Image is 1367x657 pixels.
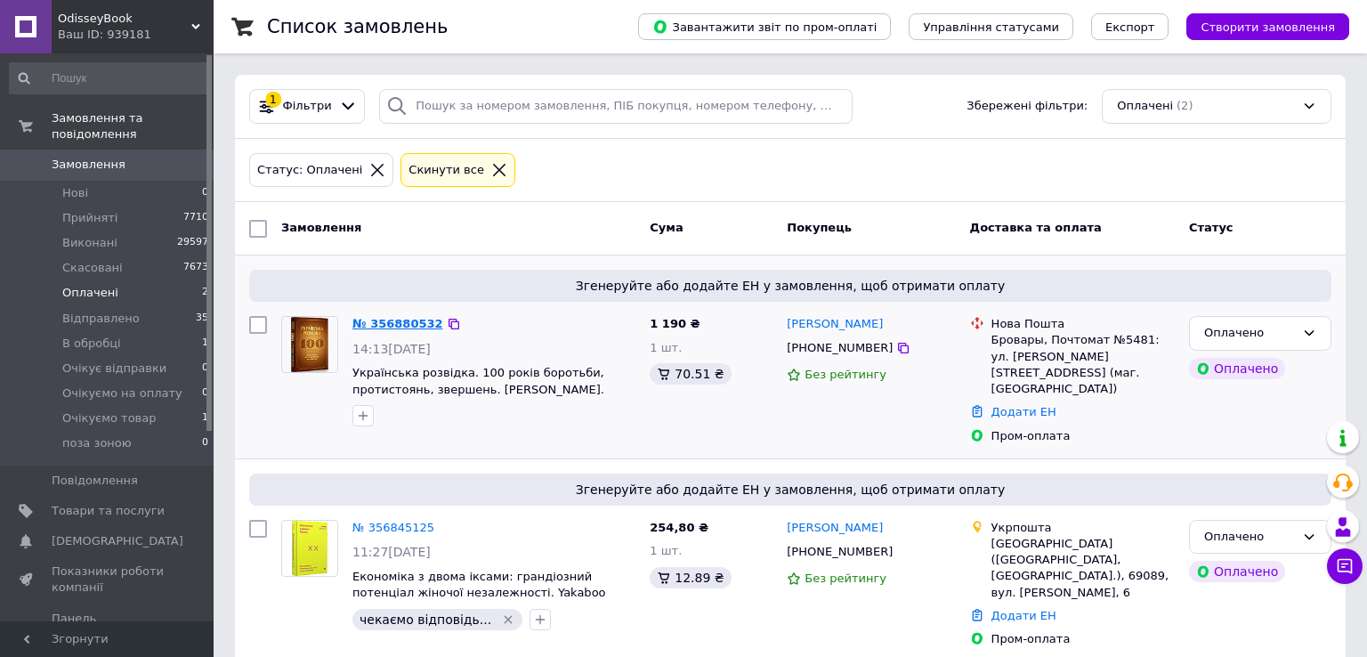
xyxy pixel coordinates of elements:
[650,544,682,557] span: 1 шт.
[62,435,132,451] span: поза зоною
[52,533,183,549] span: [DEMOGRAPHIC_DATA]
[256,481,1324,499] span: Згенеруйте або додайте ЕН у замовлення, щоб отримати оплату
[52,503,165,519] span: Товари та послуги
[62,210,117,226] span: Прийняті
[52,473,138,489] span: Повідомлення
[650,221,683,234] span: Cума
[783,540,896,564] div: [PHONE_NUMBER]
[991,520,1175,536] div: Укрпошта
[281,316,338,373] a: Фото товару
[1189,358,1285,379] div: Оплачено
[405,161,488,180] div: Cкинути все
[1186,13,1349,40] button: Створити замовлення
[62,235,117,251] span: Виконані
[62,385,182,401] span: Очікуємо на оплату
[183,210,208,226] span: 7710
[62,260,123,276] span: Скасовані
[9,62,210,94] input: Пошук
[991,609,1056,622] a: Додати ЕН
[638,13,891,40] button: Завантажити звіт по пром-оплаті
[991,428,1175,444] div: Пром-оплата
[923,20,1059,34] span: Управління статусами
[202,185,208,201] span: 0
[52,564,165,596] span: Показники роботи компанії
[291,317,328,372] img: Фото товару
[650,521,708,534] span: 254,80 ₴
[58,27,214,43] div: Ваш ID: 939181
[787,520,883,537] a: [PERSON_NAME]
[1105,20,1155,34] span: Експорт
[256,277,1324,295] span: Згенеруйте або додайте ЕН у замовлення, щоб отримати оплату
[283,98,332,115] span: Фільтри
[1189,221,1234,234] span: Статус
[52,611,165,643] span: Панель управління
[379,89,853,124] input: Пошук за номером замовлення, ПІБ покупця, номером телефону, Email, номером накладної
[1091,13,1169,40] button: Експорт
[352,317,443,330] a: № 356880532
[501,612,515,627] svg: Видалити мітку
[352,521,434,534] a: № 356845125
[805,368,886,381] span: Без рейтингу
[352,342,431,356] span: 14:13[DATE]
[1204,324,1295,343] div: Оплачено
[202,385,208,401] span: 0
[1189,561,1285,582] div: Оплачено
[58,11,191,27] span: OdisseyBook
[52,157,125,173] span: Замовлення
[783,337,896,360] div: [PHONE_NUMBER]
[650,363,731,385] div: 70.51 ₴
[1201,20,1335,34] span: Створити замовлення
[265,92,281,108] div: 1
[650,317,700,330] span: 1 190 ₴
[202,435,208,451] span: 0
[991,405,1056,418] a: Додати ЕН
[292,521,328,576] img: Фото товару
[254,161,366,180] div: Статус: Оплачені
[202,336,208,352] span: 1
[183,260,208,276] span: 7673
[909,13,1073,40] button: Управління статусами
[970,221,1102,234] span: Доставка та оплата
[652,19,877,35] span: Завантажити звіт по пром-оплаті
[1204,528,1295,547] div: Оплачено
[360,612,491,627] span: чекаємо відповідь...
[991,316,1175,332] div: Нова Пошта
[267,16,448,37] h1: Список замовлень
[1327,548,1363,584] button: Чат з покупцем
[1177,99,1193,112] span: (2)
[787,316,883,333] a: [PERSON_NAME]
[1117,98,1173,115] span: Оплачені
[281,520,338,577] a: Фото товару
[352,545,431,559] span: 11:27[DATE]
[281,221,361,234] span: Замовлення
[62,410,157,426] span: Очікуємо товар
[352,570,606,616] a: Економіка з двома іксами: грандіозний потенціал жіночої незалежності. Yakaboo Publishing
[202,410,208,426] span: 1
[650,341,682,354] span: 1 шт.
[62,185,88,201] span: Нові
[62,285,118,301] span: Оплачені
[805,572,886,585] span: Без рейтингу
[202,285,208,301] span: 2
[967,98,1088,115] span: Збережені фільтри:
[991,631,1175,647] div: Пром-оплата
[352,366,604,412] a: Українська розвідка. 100 років боротьби, протистоянь, звершень. [PERSON_NAME]. АДЕФ-[GEOGRAPHIC_D...
[52,110,214,142] span: Замовлення та повідомлення
[991,536,1175,601] div: [GEOGRAPHIC_DATA] ([GEOGRAPHIC_DATA], [GEOGRAPHIC_DATA].), 69089, вул. [PERSON_NAME], 6
[177,235,208,251] span: 29597
[787,221,852,234] span: Покупець
[1169,20,1349,33] a: Створити замовлення
[202,361,208,377] span: 0
[62,336,121,352] span: В обробці
[62,311,140,327] span: Відправлено
[196,311,208,327] span: 35
[650,567,731,588] div: 12.89 ₴
[62,361,166,377] span: Очікує відправки
[991,332,1175,397] div: Бровары, Почтомат №5481: ул. [PERSON_NAME][STREET_ADDRESS] (маг. [GEOGRAPHIC_DATA])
